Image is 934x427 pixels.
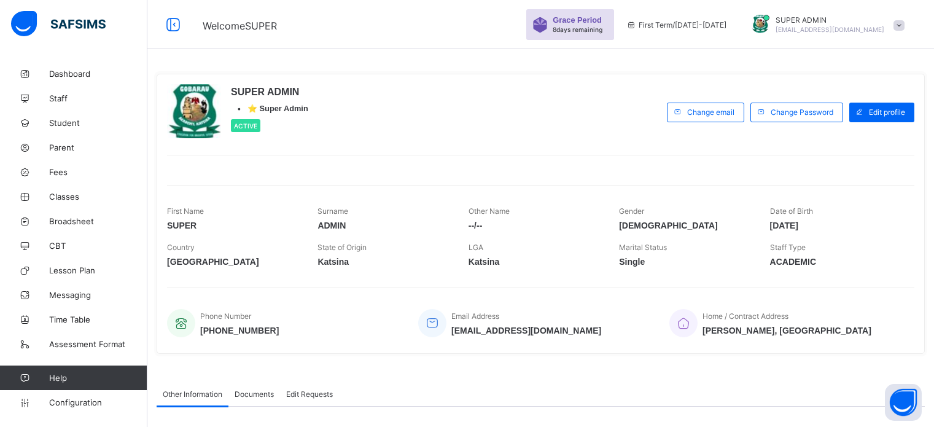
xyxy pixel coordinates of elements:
[771,108,833,117] span: Change Password
[317,221,449,230] span: ADMIN
[317,243,367,252] span: State of Origin
[200,326,279,335] span: [PHONE_NUMBER]
[163,390,222,399] span: Other Information
[49,398,147,407] span: Configuration
[885,384,922,421] button: Open asap
[167,243,195,252] span: Country
[619,206,644,216] span: Gender
[49,339,147,349] span: Assessment Format
[286,390,333,399] span: Edit Requests
[553,15,602,25] span: Grace Period
[167,257,299,267] span: [GEOGRAPHIC_DATA]
[11,11,106,37] img: safsims
[469,221,601,230] span: --/--
[702,326,871,335] span: [PERSON_NAME], [GEOGRAPHIC_DATA]
[619,221,751,230] span: [DEMOGRAPHIC_DATA]
[469,206,510,216] span: Other Name
[532,17,548,33] img: sticker-purple.71386a28dfed39d6af7621340158ba97.svg
[49,143,147,152] span: Parent
[687,108,734,117] span: Change email
[167,221,299,230] span: SUPER
[451,311,499,321] span: Email Address
[619,243,667,252] span: Marital Status
[49,290,147,300] span: Messaging
[317,257,449,267] span: Katsina
[203,20,277,32] span: Welcome SUPER
[49,265,147,275] span: Lesson Plan
[167,206,204,216] span: First Name
[739,15,911,35] div: SUPERADMIN
[49,373,147,383] span: Help
[469,257,601,267] span: Katsina
[702,311,788,321] span: Home / Contract Address
[469,243,483,252] span: LGA
[451,326,601,335] span: [EMAIL_ADDRESS][DOMAIN_NAME]
[776,15,884,25] span: SUPER ADMIN
[49,69,147,79] span: Dashboard
[770,243,806,252] span: Staff Type
[626,20,726,29] span: session/term information
[231,104,308,113] div: •
[247,104,308,113] span: ⭐ Super Admin
[49,241,147,251] span: CBT
[49,167,147,177] span: Fees
[231,87,308,98] span: SUPER ADMIN
[770,257,902,267] span: ACADEMIC
[317,206,348,216] span: Surname
[235,390,274,399] span: Documents
[49,315,147,324] span: Time Table
[776,26,884,33] span: [EMAIL_ADDRESS][DOMAIN_NAME]
[770,221,902,230] span: [DATE]
[553,26,602,33] span: 8 days remaining
[49,216,147,226] span: Broadsheet
[49,93,147,103] span: Staff
[770,206,813,216] span: Date of Birth
[49,192,147,202] span: Classes
[234,122,257,130] span: Active
[200,311,251,321] span: Phone Number
[49,118,147,128] span: Student
[869,108,905,117] span: Edit profile
[619,257,751,267] span: Single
